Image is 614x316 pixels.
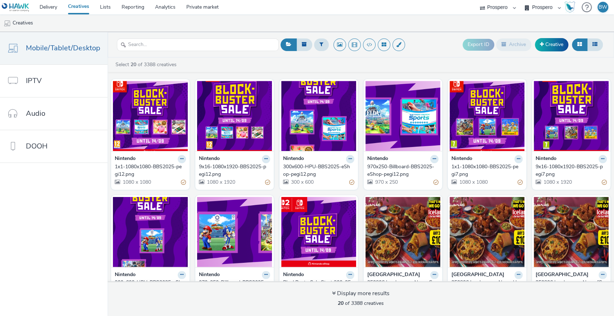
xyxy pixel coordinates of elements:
span: Audio [26,108,45,119]
div: 1x1-1080x1080-BBS2025-pegi12.png [115,163,183,178]
a: Hawk Academy [564,1,578,13]
a: 970x250-Billboard-BBS2025-eShop-pegi12.png [367,163,438,178]
strong: 20 [131,61,136,68]
strong: Nintendo [115,271,136,279]
input: Search... [117,38,279,51]
div: 300x600-HPU-BBS2025-eShop-pegi7.png [115,279,183,294]
img: 1x1-1080x1080-BBS2025-pegi7.png visual [450,81,524,151]
span: DOOH [26,141,47,151]
strong: Nintendo [536,155,556,163]
img: 1x1-1080x1080-BBS2025-pegi12.png visual [113,81,188,151]
div: 250806 Las Iguanas News Heartland [451,279,520,294]
a: 250806 Las Iguanas News [GEOGRAPHIC_DATA] [536,279,607,294]
span: IPTV [26,75,42,86]
button: Export ID [463,39,494,50]
button: Table [587,38,603,51]
a: 1x1-1080x1080-BBS2025-pegi12.png [115,163,186,178]
div: 250806 Las Iguanas News [GEOGRAPHIC_DATA] [536,279,604,294]
div: Partially valid [602,179,607,186]
img: 970x250-Billboard-BBS2025-eShop-pegi7.png visual [197,197,272,267]
span: 300 x 600 [290,179,314,186]
div: Partially valid [181,179,186,186]
strong: 20 [338,300,344,307]
div: BlockBusterSale Start 300x250 Ad V2_ENG.jpg [283,279,351,294]
a: 300x600-HPU-BBS2025-eShop-pegi7.png [115,279,186,294]
a: 9x16-1080x1920-BBS2025-pegi7.png [536,163,607,178]
div: 250806 Las Iguanas News Conquest [367,279,436,294]
strong: Nintendo [283,271,304,279]
img: 250806 Las Iguanas News London visual [534,197,609,267]
span: of 3388 creatives [338,300,384,307]
strong: Nintendo [451,155,472,163]
img: mobile [4,20,11,27]
strong: [GEOGRAPHIC_DATA] [451,271,504,279]
a: 1x1-1080x1080-BBS2025-pegi7.png [451,163,523,178]
div: BW [599,2,607,13]
strong: Nintendo [199,155,220,163]
div: 1x1-1080x1080-BBS2025-pegi7.png [451,163,520,178]
div: 970x250-Billboard-BBS2025-eShop-pegi12.png [367,163,436,178]
img: 9x16-1080x1920-BBS2025-pegi7.png visual [534,81,609,151]
img: BlockBusterSale Start 300x250 Ad V2_ENG.jpg visual [281,197,356,267]
strong: Nintendo [115,155,136,163]
img: Hawk Academy [564,1,575,13]
div: Display more results [332,289,390,298]
span: 970 x 250 [374,179,398,186]
img: undefined Logo [2,3,29,12]
a: 250806 Las Iguanas News Heartland [451,279,523,294]
div: Partially valid [433,179,438,186]
img: 300x600-HPU-BBS2025-eShop-pegi7.png visual [113,197,188,267]
button: Grid [572,38,587,51]
span: Mobile/Tablet/Desktop [26,43,100,53]
a: BlockBusterSale Start 300x250 Ad V2_ENG.jpg [283,279,354,294]
a: Creative [535,38,568,51]
div: Partially valid [518,179,523,186]
strong: Nintendo [199,271,220,279]
div: Partially valid [349,179,354,186]
img: 970x250-Billboard-BBS2025-eShop-pegi12.png visual [365,81,440,151]
a: 9x16-1080x1920-BBS2025-pegi12.png [199,163,270,178]
span: 1080 x 1080 [122,179,151,186]
span: 1080 x 1920 [206,179,235,186]
img: 250806 Las Iguanas News Conquest visual [365,197,440,267]
a: Select of 3388 creatives [115,61,179,68]
a: 970x250-Billboard-BBS2025-eShop-pegi7.png [199,279,270,294]
span: 1080 x 1920 [543,179,572,186]
img: 300x600-HPU-BBS2025-eShop-pegi12.png visual [281,81,356,151]
strong: [GEOGRAPHIC_DATA] [536,271,588,279]
img: 250806 Las Iguanas News Heartland visual [450,197,524,267]
strong: Nintendo [283,155,304,163]
img: 9x16-1080x1920-BBS2025-pegi12.png visual [197,81,272,151]
span: 1080 x 1080 [459,179,488,186]
div: Partially valid [265,179,270,186]
a: 300x600-HPU-BBS2025-eShop-pegi12.png [283,163,354,178]
strong: Nintendo [367,155,388,163]
a: 250806 Las Iguanas News Conquest [367,279,438,294]
div: 300x600-HPU-BBS2025-eShop-pegi12.png [283,163,351,178]
div: 9x16-1080x1920-BBS2025-pegi12.png [199,163,267,178]
div: 970x250-Billboard-BBS2025-eShop-pegi7.png [199,279,267,294]
strong: [GEOGRAPHIC_DATA] [367,271,420,279]
button: Archive [496,38,531,51]
div: 9x16-1080x1920-BBS2025-pegi7.png [536,163,604,178]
